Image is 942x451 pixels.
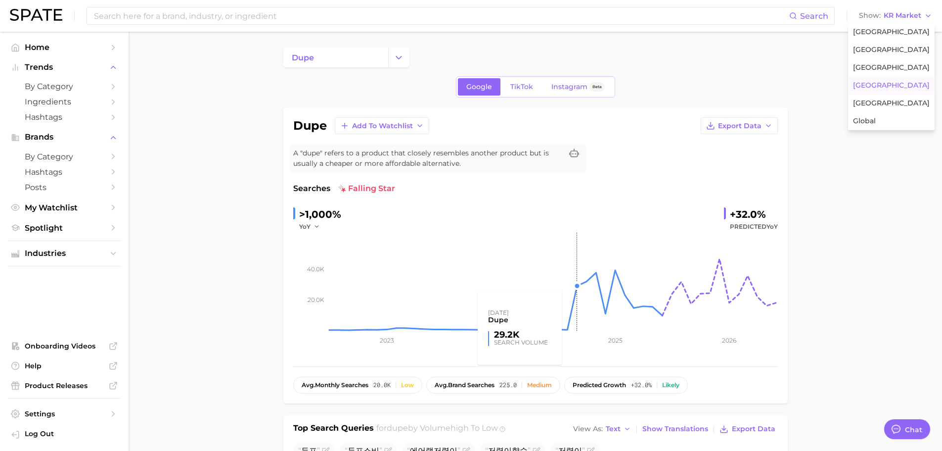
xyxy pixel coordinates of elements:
[571,423,634,436] button: View AsText
[853,117,876,125] span: Global
[338,183,395,195] span: falling star
[292,53,314,62] span: dupe
[299,208,341,220] span: >1,000%
[8,426,121,443] a: Log out. Currently logged in with e-mail jpascucci@yellowwoodpartners.com.
[307,265,324,273] tspan: 40.0k
[379,337,394,344] tspan: 2023
[25,409,104,418] span: Settings
[853,28,930,36] span: [GEOGRAPHIC_DATA]
[401,382,414,389] div: Low
[25,133,104,142] span: Brands
[426,377,560,394] button: avg.brand searches225.0Medium
[502,78,541,96] a: TikTok
[8,246,121,261] button: Industries
[25,112,104,122] span: Hashtags
[606,426,621,432] span: Text
[376,422,498,436] h2: for by Volume
[701,117,778,134] button: Export Data
[25,152,104,161] span: by Category
[642,425,708,433] span: Show Translations
[293,148,562,169] span: A "dupe" refers to a product that closely resembles another product but is usually a cheaper or m...
[543,78,613,96] a: InstagramBeta
[25,167,104,177] span: Hashtags
[387,423,408,433] span: dupe
[856,9,935,22] button: ShowKR Market
[853,46,930,54] span: [GEOGRAPHIC_DATA]
[8,60,121,75] button: Trends
[93,7,789,24] input: Search here for a brand, industry, or ingredient
[373,382,391,389] span: 20.0k
[608,337,622,344] tspan: 2025
[853,99,930,107] span: [GEOGRAPHIC_DATA]
[592,83,602,91] span: Beta
[25,223,104,233] span: Spotlight
[8,339,121,353] a: Onboarding Videos
[299,221,320,233] button: YoY
[8,358,121,373] a: Help
[25,203,104,212] span: My Watchlist
[766,223,778,230] span: YoY
[8,164,121,180] a: Hashtags
[499,382,517,389] span: 225.0
[8,220,121,236] a: Spotlight
[8,378,121,393] a: Product Releases
[730,221,778,233] span: Predicted
[25,63,104,72] span: Trends
[800,11,828,21] span: Search
[730,206,778,222] div: +32.0%
[8,406,121,421] a: Settings
[458,78,500,96] a: Google
[25,97,104,106] span: Ingredients
[8,130,121,145] button: Brands
[884,13,921,18] span: KR Market
[25,429,113,438] span: Log Out
[732,425,775,433] span: Export Data
[338,185,346,193] img: falling star
[662,382,679,389] div: Likely
[283,48,388,67] a: dupe
[293,422,374,436] h1: Top Search Queries
[10,9,62,21] img: SPATE
[859,13,881,18] span: Show
[388,48,409,67] button: Change Category
[573,426,603,432] span: View As
[8,94,121,109] a: Ingredients
[352,122,413,130] span: Add to Watchlist
[25,342,104,351] span: Onboarding Videos
[717,422,777,436] button: Export Data
[573,382,626,389] span: predicted growth
[8,200,121,215] a: My Watchlist
[527,382,552,389] div: Medium
[551,83,587,91] span: Instagram
[435,381,448,389] abbr: average
[8,180,121,195] a: Posts
[302,382,368,389] span: monthly searches
[293,120,327,132] h1: dupe
[510,83,533,91] span: TikTok
[493,337,508,344] tspan: 2024
[8,40,121,55] a: Home
[299,222,311,231] span: YoY
[308,296,324,303] tspan: 20.0k
[8,109,121,125] a: Hashtags
[853,81,930,90] span: [GEOGRAPHIC_DATA]
[25,381,104,390] span: Product Releases
[293,377,422,394] button: avg.monthly searches20.0kLow
[640,422,711,436] button: Show Translations
[335,117,429,134] button: Add to Watchlist
[631,382,652,389] span: +32.0%
[564,377,688,394] button: predicted growth+32.0%Likely
[25,183,104,192] span: Posts
[8,149,121,164] a: by Category
[302,381,315,389] abbr: average
[25,43,104,52] span: Home
[853,63,930,72] span: [GEOGRAPHIC_DATA]
[848,23,935,130] div: ShowKR Market
[718,122,762,130] span: Export Data
[25,249,104,258] span: Industries
[25,361,104,370] span: Help
[466,83,492,91] span: Google
[722,337,736,344] tspan: 2026
[25,82,104,91] span: by Category
[435,382,494,389] span: brand searches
